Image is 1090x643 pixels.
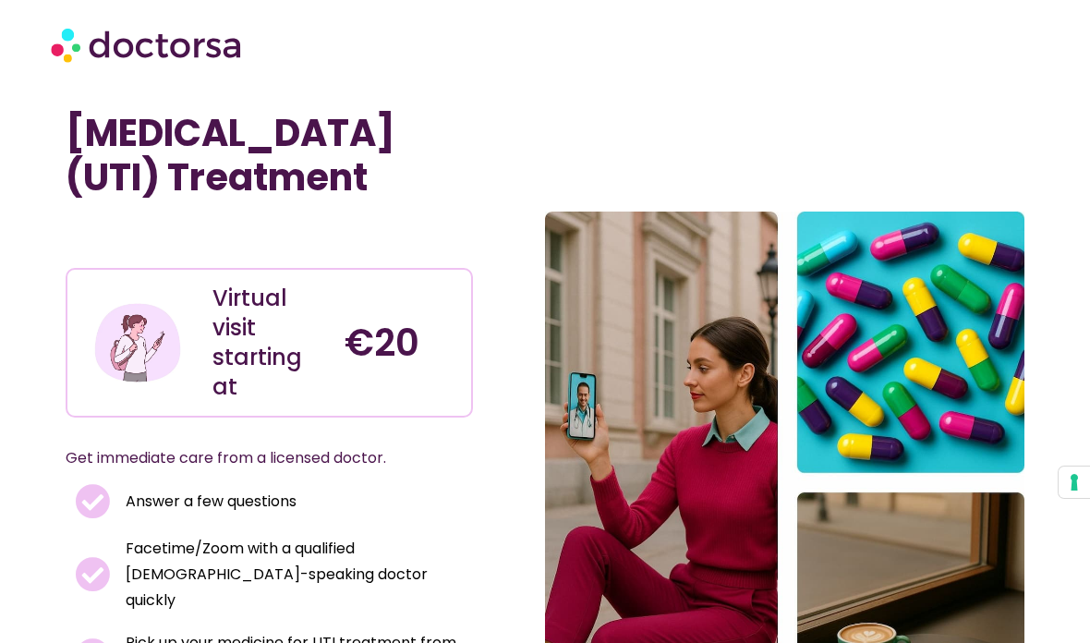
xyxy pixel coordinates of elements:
span: Answer a few questions [121,489,297,515]
h4: €20 [345,321,457,365]
iframe: Customer reviews powered by Trustpilot [75,227,352,249]
div: Virtual visit starting at [212,284,325,402]
span: Facetime/Zoom with a qualified [DEMOGRAPHIC_DATA]-speaking doctor quickly [121,536,464,613]
h1: [MEDICAL_DATA] (UTI) Treatment [66,111,473,200]
p: Get immediate care from a licensed doctor. [66,445,429,471]
button: Your consent preferences for tracking technologies [1059,467,1090,498]
img: Illustration depicting a young woman in a casual outfit, engaged with her smartphone. She has a p... [92,297,183,388]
